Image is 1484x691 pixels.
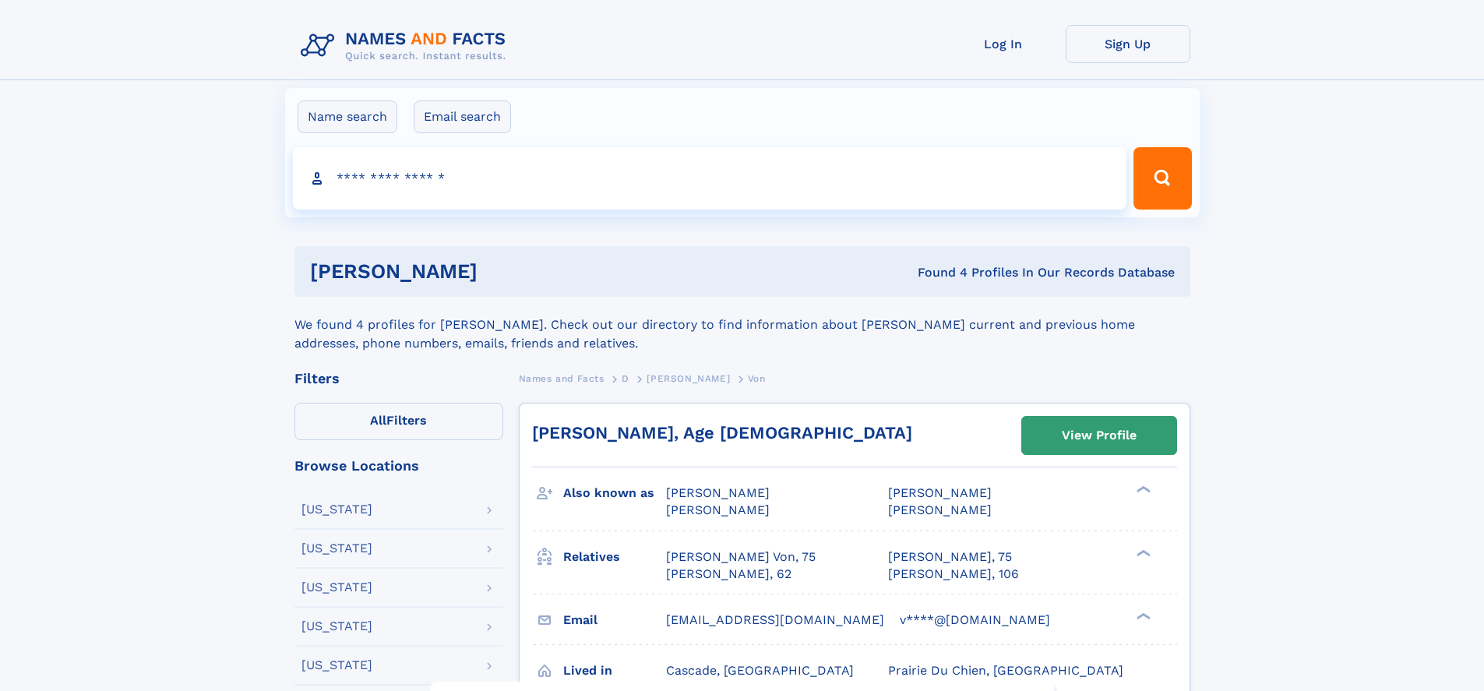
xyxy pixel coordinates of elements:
h1: [PERSON_NAME] [310,262,698,281]
h3: Lived in [563,658,666,684]
span: [EMAIL_ADDRESS][DOMAIN_NAME] [666,612,884,627]
div: View Profile [1062,418,1137,453]
span: Prairie Du Chien, [GEOGRAPHIC_DATA] [888,663,1123,678]
div: Browse Locations [294,459,503,473]
div: ❯ [1133,548,1151,558]
a: [PERSON_NAME], 75 [888,548,1012,566]
h3: Relatives [563,544,666,570]
span: [PERSON_NAME] [666,485,770,500]
a: D [622,368,629,388]
label: Filters [294,403,503,440]
label: Email search [414,100,511,133]
div: [US_STATE] [301,659,372,672]
a: [PERSON_NAME], 62 [666,566,791,583]
div: [US_STATE] [301,542,372,555]
a: Names and Facts [519,368,605,388]
a: [PERSON_NAME], Age [DEMOGRAPHIC_DATA] [532,423,912,442]
h3: Email [563,607,666,633]
div: We found 4 profiles for [PERSON_NAME]. Check out our directory to find information about [PERSON_... [294,297,1190,353]
a: [PERSON_NAME] Von, 75 [666,548,816,566]
a: View Profile [1022,417,1176,454]
span: [PERSON_NAME] [888,485,992,500]
div: ❯ [1133,611,1151,621]
div: [US_STATE] [301,620,372,633]
button: Search Button [1133,147,1191,210]
div: Filters [294,372,503,386]
span: Von [748,373,766,384]
a: Log In [941,25,1066,63]
span: [PERSON_NAME] [647,373,730,384]
span: All [370,413,386,428]
a: [PERSON_NAME] [647,368,730,388]
div: [US_STATE] [301,581,372,594]
span: [PERSON_NAME] [888,502,992,517]
span: Cascade, [GEOGRAPHIC_DATA] [666,663,854,678]
label: Name search [298,100,397,133]
h3: Also known as [563,480,666,506]
span: D [622,373,629,384]
div: Found 4 Profiles In Our Records Database [697,264,1175,281]
div: ❯ [1133,485,1151,495]
img: Logo Names and Facts [294,25,519,67]
input: search input [293,147,1127,210]
div: [US_STATE] [301,503,372,516]
span: [PERSON_NAME] [666,502,770,517]
a: [PERSON_NAME], 106 [888,566,1019,583]
a: Sign Up [1066,25,1190,63]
